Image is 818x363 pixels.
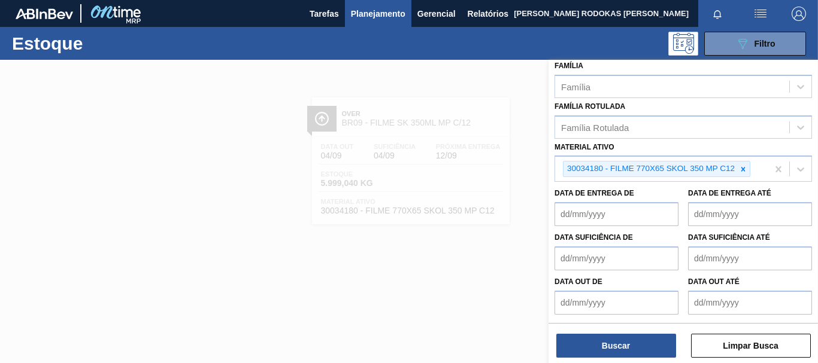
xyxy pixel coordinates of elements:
[555,291,678,315] input: dd/mm/yyyy
[688,277,740,286] label: Data out até
[555,233,633,242] label: Data suficiência de
[704,32,806,56] button: Filtro
[555,202,678,226] input: dd/mm/yyyy
[563,161,737,176] div: 30034180 - FILME 770X65 SKOL 350 MP C12
[688,291,812,315] input: dd/mm/yyyy
[310,7,339,21] span: Tarefas
[555,246,678,270] input: dd/mm/yyyy
[16,8,73,19] img: TNhmsLtSVTkK8tSr43FrP2fwEKptu5GPRR3wAAAABJRU5ErkJggg==
[698,5,737,22] button: Notificações
[753,7,768,21] img: userActions
[668,32,698,56] div: Pogramando: nenhum usuário selecionado
[688,233,770,242] label: Data suficiência até
[12,36,180,50] h1: Estoque
[688,189,771,197] label: Data de Entrega até
[561,81,590,91] div: Família
[555,143,614,151] label: Material ativo
[555,102,625,111] label: Família Rotulada
[561,122,629,132] div: Família Rotulada
[468,7,508,21] span: Relatórios
[755,39,775,48] span: Filtro
[351,7,405,21] span: Planejamento
[555,189,634,197] label: Data de Entrega de
[417,7,456,21] span: Gerencial
[555,277,602,286] label: Data out de
[555,62,583,70] label: Família
[688,246,812,270] input: dd/mm/yyyy
[688,202,812,226] input: dd/mm/yyyy
[792,7,806,21] img: Logout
